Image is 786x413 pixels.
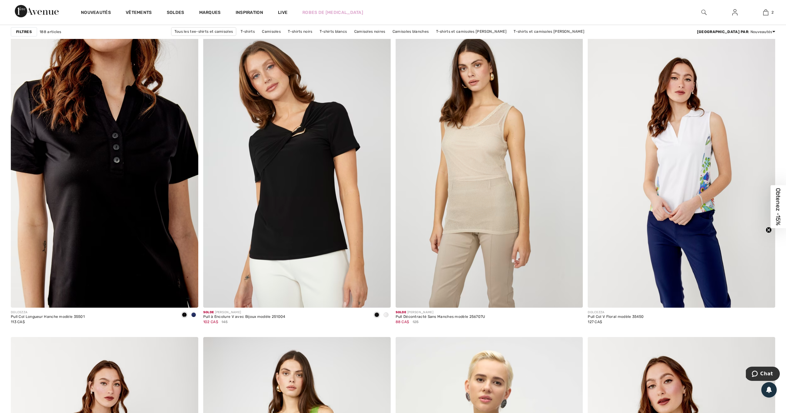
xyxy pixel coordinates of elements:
[126,10,152,16] a: Vêtements
[381,310,391,320] div: Off White
[697,30,748,34] strong: [GEOGRAPHIC_DATA] par
[199,10,221,16] a: Marques
[396,27,583,308] img: Pull Décontracté Sans Manches modèle 256707U. Beige
[203,320,218,324] span: 102 CA$
[11,320,25,324] span: 113 CA$
[389,27,432,36] a: Camisoles blanches
[697,29,775,35] div: : Nouveautés
[40,29,61,35] span: 188 articles
[351,27,389,36] a: Camisoles noires
[11,310,85,315] div: DOLCEZZA
[237,27,258,36] a: T-shirts
[396,310,406,314] span: Solde
[221,319,228,325] span: 145
[259,27,284,36] a: Camisoles
[203,310,285,315] div: [PERSON_NAME]
[727,9,742,16] a: Se connecter
[372,310,381,320] div: Black
[750,9,781,16] a: 2
[396,310,485,315] div: [PERSON_NAME]
[285,27,315,36] a: T-shirts noirs
[396,315,485,319] div: Pull Décontracté Sans Manches modèle 256707U
[278,9,288,16] a: Live
[186,296,192,301] img: plus_v2.svg
[317,27,350,36] a: T-shirts blancs
[433,27,510,36] a: T-shirts et camisoles [PERSON_NAME]
[81,10,111,16] a: Nouveautés
[588,315,644,319] div: Pull Col V Floral modèle 35450
[763,9,768,16] img: Mon panier
[11,27,198,308] a: Pull Col Longueur Hanche modèle 35501. Noir
[302,9,363,16] a: Robes de [MEDICAL_DATA]
[15,5,59,17] img: 1ère Avenue
[203,310,214,314] span: Solde
[775,188,782,225] span: Obtenez -15%
[171,27,237,36] a: Tous les tee-shirts et camisoles
[180,310,189,320] div: Black
[588,27,775,308] img: Pull Col V Floral modèle 35450. As sample
[771,10,774,15] span: 2
[746,367,780,382] iframe: Ouvre un widget dans lequel vous pouvez chatter avec l’un de nos agents
[396,320,409,324] span: 88 CA$
[766,227,772,233] button: Close teaser
[11,315,85,319] div: Pull Col Longueur Hanche modèle 35501
[771,185,786,228] div: Obtenez -15%Close teaser
[701,9,707,16] img: recherche
[413,319,419,325] span: 125
[511,27,587,36] a: T-shirts et camisoles [PERSON_NAME]
[189,310,198,320] div: Navy
[203,27,391,308] img: Pull à Encolure V avec Bijoux modèle 251004. Noir
[16,29,32,35] strong: Filtres
[732,9,738,16] img: Mes infos
[588,310,644,315] div: DOLCEZZA
[236,10,263,16] span: Inspiration
[588,320,602,324] span: 127 CA$
[203,315,285,319] div: Pull à Encolure V avec Bijoux modèle 251004
[167,10,184,16] a: Soldes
